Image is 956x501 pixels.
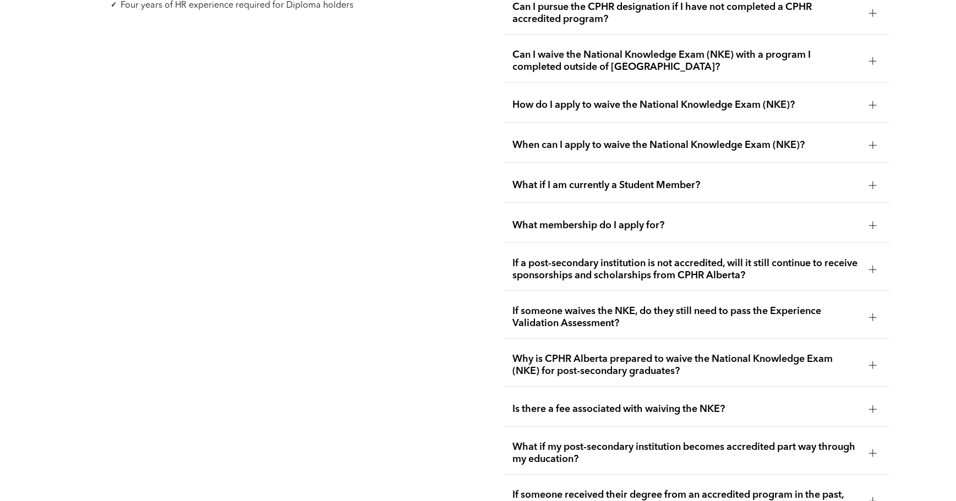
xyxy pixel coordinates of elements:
span: What if my post-secondary institution becomes accredited part way through my education? [512,441,860,465]
span: Four years of HR experience required for Diploma holders [121,1,353,10]
span: If someone waives the NKE, do they still need to pass the Experience Validation Assessment? [512,305,860,329]
span: What membership do I apply for? [512,219,860,232]
span: Why is CPHR Alberta prepared to waive the National Knowledge Exam (NKE) for post-secondary gradua... [512,353,860,377]
span: Can I waive the National Knowledge Exam (NKE) with a program I completed outside of [GEOGRAPHIC_D... [512,49,860,73]
span: Can I pursue the CPHR designation if I have not completed a CPHR accredited program? [512,1,860,25]
span: When can I apply to waive the National Knowledge Exam (NKE)? [512,139,860,151]
span: What if I am currently a Student Member? [512,179,860,191]
span: Is there a fee associated with waiving the NKE? [512,403,860,415]
span: How do I apply to waive the National Knowledge Exam (NKE)? [512,99,860,111]
span: If a post-secondary institution is not accredited, will it still continue to receive sponsorships... [512,257,860,282]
